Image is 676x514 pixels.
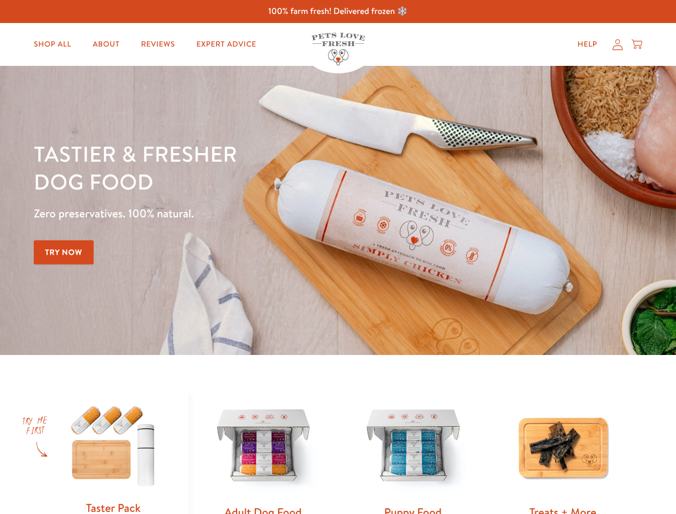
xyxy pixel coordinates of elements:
a: About [84,34,128,55]
a: Reviews [132,34,183,55]
h1: Tastier & fresher dog food [34,140,439,195]
a: Expert Advice [188,34,265,55]
a: Shop All [25,34,80,55]
a: Help [569,34,606,55]
p: Zero preservatives. 100% natural. [34,204,439,223]
img: Pets Love Fresh [312,33,365,65]
a: Try Now [34,240,94,264]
